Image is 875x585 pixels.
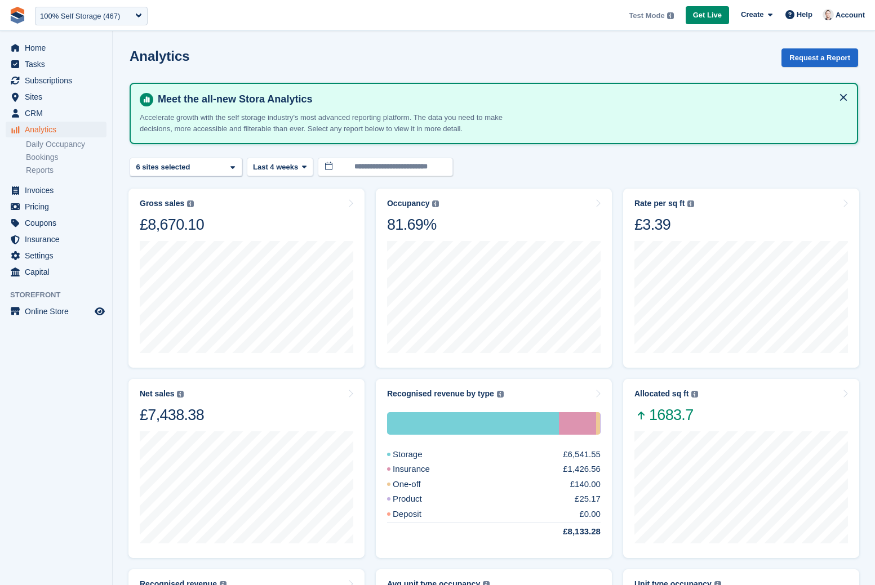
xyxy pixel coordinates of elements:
[667,12,674,19] img: icon-info-grey-7440780725fd019a000dd9b08b2336e03edf1995a4989e88bcd33f0948082b44.svg
[6,248,106,264] a: menu
[387,463,457,476] div: Insurance
[10,289,112,301] span: Storefront
[25,231,92,247] span: Insurance
[836,10,865,21] span: Account
[600,412,601,435] div: Product
[536,525,601,538] div: £8,133.28
[6,303,106,319] a: menu
[596,412,600,435] div: One-off
[387,478,448,491] div: One-off
[387,448,450,461] div: Storage
[6,122,106,137] a: menu
[6,73,106,88] a: menu
[140,215,204,234] div: £8,670.10
[6,40,106,56] a: menu
[247,158,313,176] button: Last 4 weeks
[387,389,494,399] div: Recognised revenue by type
[387,215,439,234] div: 81.69%
[691,391,698,398] img: icon-info-grey-7440780725fd019a000dd9b08b2336e03edf1995a4989e88bcd33f0948082b44.svg
[387,508,448,521] div: Deposit
[387,199,429,208] div: Occupancy
[693,10,722,21] span: Get Live
[93,305,106,318] a: Preview store
[432,200,439,207] img: icon-info-grey-7440780725fd019a000dd9b08b2336e03edf1995a4989e88bcd33f0948082b44.svg
[25,122,92,137] span: Analytics
[25,199,92,215] span: Pricing
[570,478,601,491] div: £140.00
[563,448,601,461] div: £6,541.55
[6,56,106,72] a: menu
[140,199,184,208] div: Gross sales
[153,93,848,106] h4: Meet the all-new Stora Analytics
[253,162,298,173] span: Last 4 weeks
[634,215,694,234] div: £3.39
[25,40,92,56] span: Home
[741,9,763,20] span: Create
[25,73,92,88] span: Subscriptions
[140,405,204,425] div: £7,438.38
[130,48,190,64] h2: Analytics
[6,199,106,215] a: menu
[6,182,106,198] a: menu
[579,508,601,521] div: £0.00
[177,391,184,398] img: icon-info-grey-7440780725fd019a000dd9b08b2336e03edf1995a4989e88bcd33f0948082b44.svg
[629,10,664,21] span: Test Mode
[25,303,92,319] span: Online Store
[6,215,106,231] a: menu
[26,165,106,176] a: Reports
[9,7,26,24] img: stora-icon-8386f47178a22dfd0bd8f6a31ec36ba5ce8667c1dd55bd0f319d3a0aa187defe.svg
[781,48,858,67] button: Request a Report
[25,89,92,105] span: Sites
[563,463,601,476] div: £1,426.56
[26,152,106,163] a: Bookings
[687,200,694,207] img: icon-info-grey-7440780725fd019a000dd9b08b2336e03edf1995a4989e88bcd33f0948082b44.svg
[140,112,534,134] p: Accelerate growth with the self storage industry's most advanced reporting platform. The data you...
[40,11,120,22] div: 100% Self Storage (467)
[26,139,106,150] a: Daily Occupancy
[797,9,812,20] span: Help
[634,405,698,425] span: 1683.7
[387,493,449,506] div: Product
[6,231,106,247] a: menu
[6,89,106,105] a: menu
[187,200,194,207] img: icon-info-grey-7440780725fd019a000dd9b08b2336e03edf1995a4989e88bcd33f0948082b44.svg
[634,389,689,399] div: Allocated sq ft
[634,199,685,208] div: Rate per sq ft
[25,215,92,231] span: Coupons
[25,248,92,264] span: Settings
[134,162,194,173] div: 6 sites selected
[823,9,834,20] img: Jeff Knox
[25,105,92,121] span: CRM
[575,493,601,506] div: £25.17
[559,412,596,435] div: Insurance
[25,56,92,72] span: Tasks
[6,264,106,280] a: menu
[497,391,504,398] img: icon-info-grey-7440780725fd019a000dd9b08b2336e03edf1995a4989e88bcd33f0948082b44.svg
[6,105,106,121] a: menu
[140,389,174,399] div: Net sales
[25,264,92,280] span: Capital
[387,412,559,435] div: Storage
[686,6,729,25] a: Get Live
[25,182,92,198] span: Invoices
